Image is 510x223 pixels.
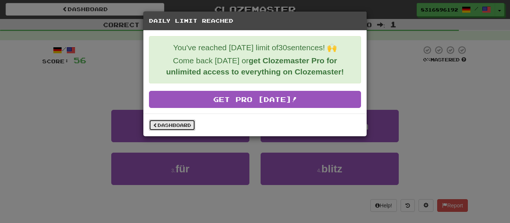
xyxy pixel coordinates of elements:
[149,120,195,131] a: Dashboard
[155,42,355,53] p: You've reached [DATE] limit of 30 sentences! 🙌
[149,91,361,108] a: Get Pro [DATE]!
[149,17,361,25] h5: Daily Limit Reached
[155,55,355,77] p: Come back [DATE] or
[166,56,344,76] strong: get Clozemaster Pro for unlimited access to everything on Clozemaster!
